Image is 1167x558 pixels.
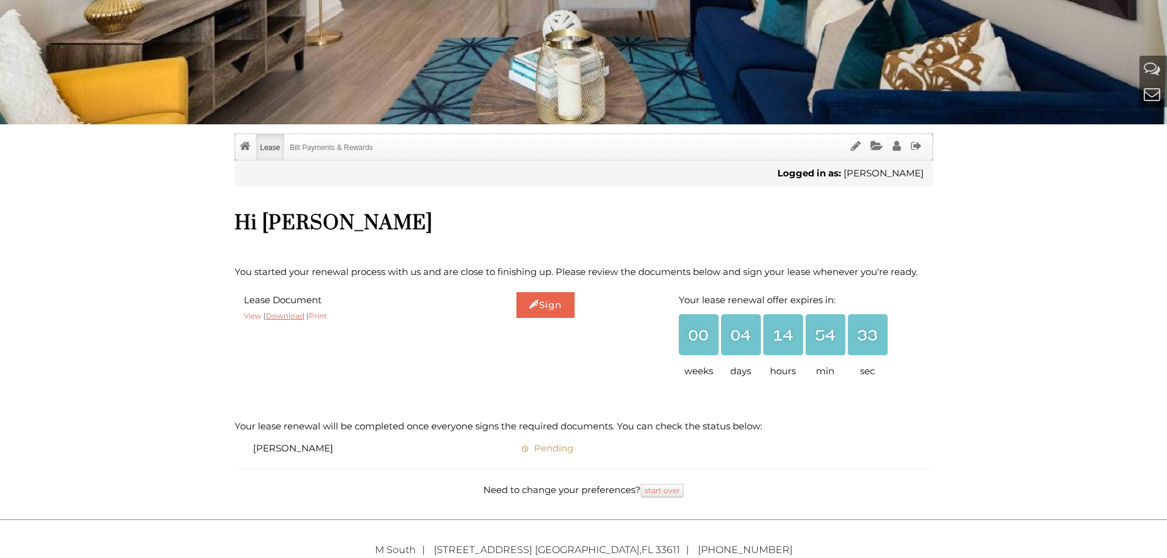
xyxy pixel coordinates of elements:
span: 14 [763,314,803,335]
a: Print [309,311,327,320]
a: View [244,311,262,320]
a: Sign Documents [847,134,865,160]
span: sec [848,363,888,379]
span: 54 [806,334,845,355]
a: Documents [866,134,887,160]
span: 04 [721,334,761,355]
a: Home [235,134,255,160]
span: , [434,544,695,556]
a: [PHONE_NUMBER] [698,544,793,556]
span: 04 [721,314,761,335]
span: [PERSON_NAME] [844,167,924,179]
i: Sign Documents [851,140,861,152]
a: Sign [516,292,575,318]
b: Logged in as: [777,167,841,179]
p: Your lease renewal offer expires in: [679,292,896,308]
a: start over [641,484,684,497]
i: Profile [893,140,901,152]
a: Bilt Payments & Rewards [285,134,377,160]
span: 00 [679,314,719,335]
a: Sign Out [907,134,926,160]
a: Profile [888,134,905,160]
span: days [721,363,761,379]
span: 33 [848,314,888,335]
a: Contact [1144,84,1160,104]
span: 33 [848,334,888,355]
p: Your lease renewal will be completed once everyone signs the required documents. You can check th... [235,418,933,434]
span: [GEOGRAPHIC_DATA] [535,544,640,556]
span: hours [763,363,803,379]
i: Documents [871,140,883,152]
span: | [306,311,327,320]
h1: Hi [PERSON_NAME] [235,211,933,236]
a: M South [STREET_ADDRESS] [GEOGRAPHIC_DATA],FL 33611 [375,544,695,556]
span: min [806,363,845,379]
span: M South [375,544,431,556]
a: Help And Support [1144,58,1160,78]
a: Download [266,311,304,320]
span: 33611 [655,544,680,556]
span: | [263,311,304,320]
span: [STREET_ADDRESS] [434,544,532,556]
p: You started your renewal process with us and are close to finishing up. Please review the documen... [235,264,933,280]
span: weeks [679,363,719,379]
i: Sign Out [911,140,922,152]
span: Pending [521,440,575,456]
span: 00 [679,334,719,355]
i: Home [240,140,251,152]
div: Lease Document [235,292,409,324]
div: [PERSON_NAME] [244,440,414,456]
span: 14 [763,334,803,355]
span: 54 [806,314,845,335]
a: Lease [256,134,285,160]
span: FL [641,544,653,556]
p: Need to change your preferences? [235,482,933,498]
